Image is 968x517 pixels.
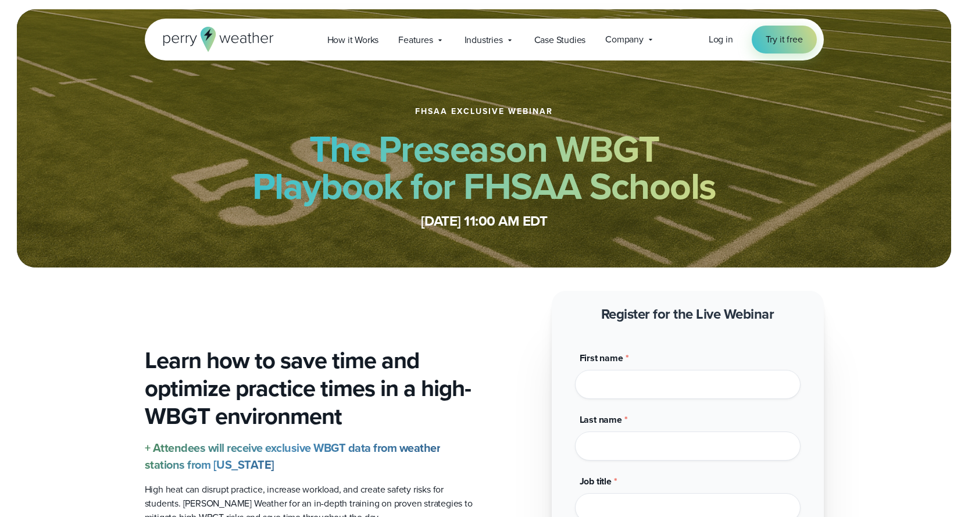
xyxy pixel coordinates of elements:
span: Job title [580,475,612,488]
span: Last name [580,413,622,426]
strong: The Preseason WBGT Playbook for FHSAA Schools [252,122,716,213]
span: How it Works [327,33,379,47]
span: Company [605,33,644,47]
strong: Register for the Live Webinar [601,304,774,325]
h3: Learn how to save time and optimize practice times in a high-WBGT environment [145,347,475,430]
a: How it Works [317,28,389,52]
span: Industries [465,33,503,47]
strong: + Attendees will receive exclusive WBGT data from weather stations from [US_STATE] [145,439,441,473]
span: Case Studies [534,33,586,47]
a: Try it free [752,26,817,54]
h1: FHSAA Exclusive Webinar [415,107,553,116]
span: Features [398,33,433,47]
a: Case Studies [524,28,596,52]
strong: [DATE] 11:00 AM EDT [421,211,548,231]
span: First name [580,351,623,365]
a: Log in [709,33,733,47]
span: Try it free [766,33,803,47]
